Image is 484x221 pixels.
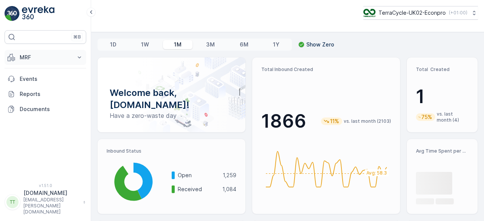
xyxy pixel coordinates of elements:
a: Events [5,71,86,87]
img: logo [5,6,20,21]
button: TT[DOMAIN_NAME][EMAIL_ADDRESS][PERSON_NAME][DOMAIN_NAME] [5,189,86,215]
p: 1D [110,41,116,48]
p: Show Zero [306,41,334,48]
p: MRF [20,54,71,61]
p: Total Inbound Created [261,66,391,73]
p: Documents [20,105,83,113]
p: 3M [206,41,215,48]
p: [EMAIL_ADDRESS][PERSON_NAME][DOMAIN_NAME] [23,197,79,215]
p: Inbound Status [107,148,236,154]
p: 1866 [261,110,306,133]
p: Have a zero-waste day [110,111,233,120]
p: 1,084 [222,185,236,193]
p: 1,259 [223,172,236,179]
p: 6M [240,41,248,48]
p: Avg Time Spent per Process [416,148,468,154]
button: TerraCycle-UK02-Econpro(+01:00) [363,6,478,20]
p: Received [178,185,217,193]
p: ⌘B [73,34,81,40]
img: logo_light-DOdMpM7g.png [22,6,54,21]
div: TT [6,196,19,208]
p: 1M [174,41,181,48]
p: 1Y [273,41,279,48]
p: Open [178,172,218,179]
p: 1W [141,41,149,48]
span: v 1.51.0 [5,183,86,188]
a: Documents [5,102,86,117]
p: vs. last month (4) [437,111,468,123]
p: Welcome back, [DOMAIN_NAME]! [110,87,233,111]
a: Reports [5,87,86,102]
p: 11% [329,117,340,125]
button: MRF [5,50,86,65]
p: ( +01:00 ) [449,10,467,16]
p: vs. last month (2103) [344,118,391,124]
p: Reports [20,90,83,98]
p: [DOMAIN_NAME] [23,189,79,197]
p: 1 [416,85,468,108]
p: TerraCycle-UK02-Econpro [379,9,446,17]
p: Total Created [416,66,468,73]
p: Events [20,75,83,83]
p: 75% [420,113,433,121]
img: terracycle_logo_wKaHoWT.png [363,9,375,17]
